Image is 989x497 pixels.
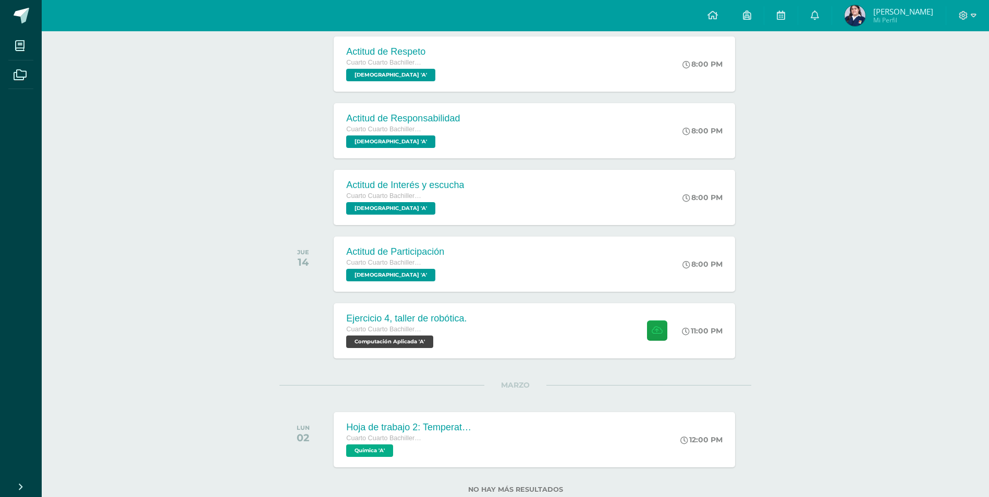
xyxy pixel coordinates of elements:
[346,180,464,191] div: Actitud de Interés y escucha
[845,5,865,26] img: 1921ec9f37af8df0d4db6c72e14ad43a.png
[297,249,309,256] div: JUE
[346,326,424,333] span: Cuarto Cuarto Bachillerato en Ciencias y Letras con Orientación en Computación
[346,69,435,81] span: Evangelización 'A'
[346,113,460,124] div: Actitud de Responsabilidad
[346,269,435,281] span: Evangelización 'A'
[680,435,723,444] div: 12:00 PM
[682,126,723,135] div: 8:00 PM
[873,16,933,24] span: Mi Perfil
[873,6,933,17] span: [PERSON_NAME]
[346,202,435,215] span: Evangelización 'A'
[346,434,424,442] span: Cuarto Cuarto Bachillerato en Ciencias y Letras con Orientación en Computación
[346,135,435,148] span: Evangelización 'A'
[682,259,723,269] div: 8:00 PM
[297,424,310,431] div: LUN
[297,431,310,444] div: 02
[279,486,751,493] label: No hay más resultados
[682,326,723,336] div: 11:00 PM
[346,259,424,266] span: Cuarto Cuarto Bachillerato en Ciencias y Letras con Orientación en Computación
[682,59,723,69] div: 8:00 PM
[682,193,723,202] div: 8:00 PM
[346,246,444,257] div: Actitud de Participación
[346,192,424,200] span: Cuarto Cuarto Bachillerato en Ciencias y Letras con Orientación en Computación
[346,59,424,66] span: Cuarto Cuarto Bachillerato en Ciencias y Letras con Orientación en Computación
[346,336,433,348] span: Computación Aplicada 'A'
[346,444,393,457] span: Química 'A'
[484,380,546,390] span: MARZO
[346,46,438,57] div: Actitud de Respeto
[346,313,467,324] div: Ejercicio 4, taller de robótica.
[346,422,471,433] div: Hoja de trabajo 2: Temperatura
[297,256,309,268] div: 14
[346,126,424,133] span: Cuarto Cuarto Bachillerato en Ciencias y Letras con Orientación en Computación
